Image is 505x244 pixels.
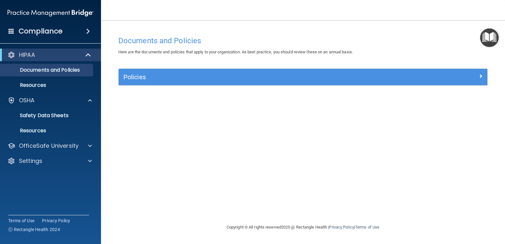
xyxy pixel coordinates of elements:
[8,7,93,19] img: PMB logo
[355,225,379,229] a: Terms of Use
[4,67,90,73] p: Documents and Policies
[19,51,35,59] p: HIPAA
[8,226,60,233] span: Ⓒ Rectangle Health 2024
[123,72,483,82] a: Policies
[8,97,92,104] a: OSHA
[118,37,488,45] h4: Documents and Policies
[123,74,390,80] h5: Policies
[19,157,42,165] p: Settings
[329,225,354,229] a: Privacy Policy
[42,217,70,224] a: Privacy Policy
[19,97,35,104] p: OSHA
[19,27,62,36] h4: Compliance
[188,217,418,237] div: Copyright © All rights reserved 2025 @ Rectangle Health | |
[19,142,79,150] p: OfficeSafe University
[8,217,34,224] a: Terms of Use
[118,50,353,54] span: Here are the documents and policies that apply to your organization. As best practice, you should...
[4,128,90,134] p: Resources
[8,157,92,165] a: Settings
[4,82,90,88] p: Resources
[480,28,499,47] button: Open Resource Center
[8,142,92,150] a: OfficeSafe University
[4,112,90,119] p: Safety Data Sheets
[8,51,92,59] a: HIPAA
